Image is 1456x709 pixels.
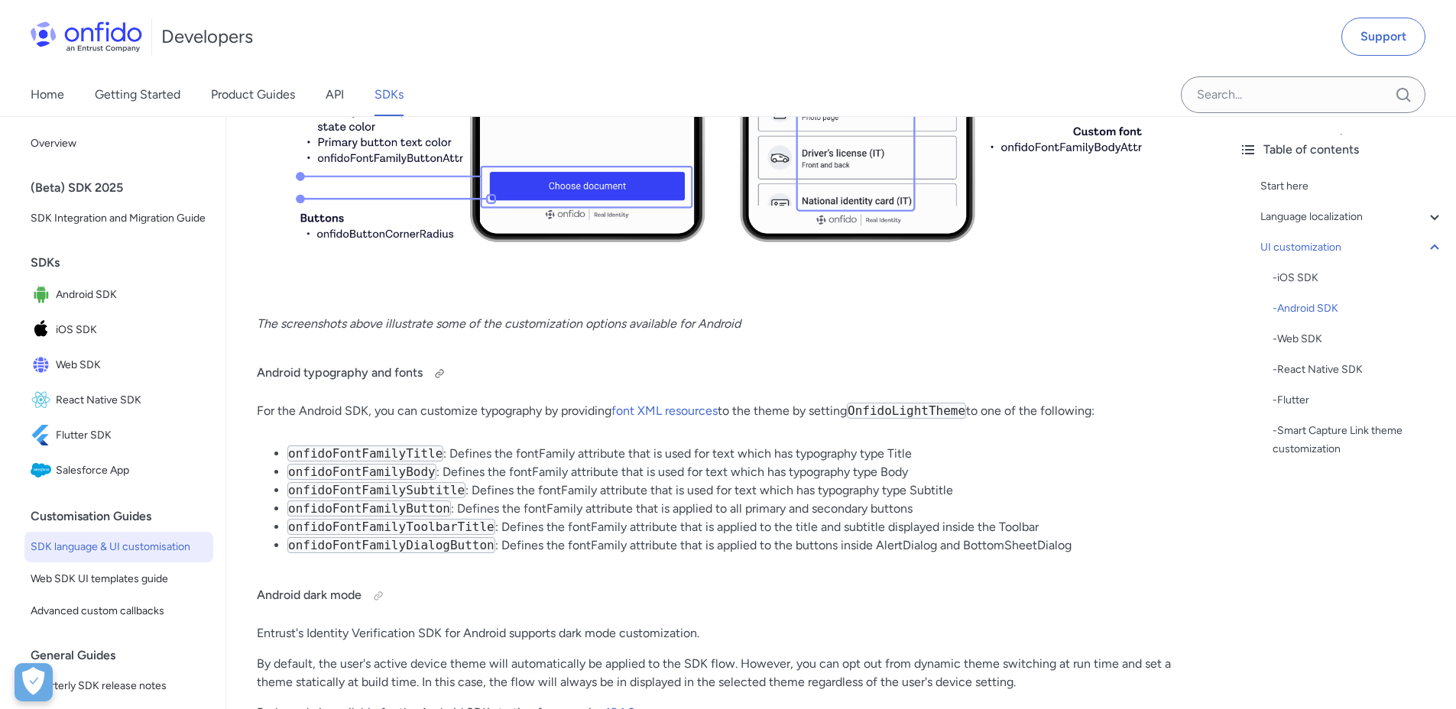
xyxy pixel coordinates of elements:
[31,501,219,532] div: Customisation Guides
[24,532,213,562] a: SDK language & UI customisation
[31,390,56,411] img: IconReact Native SDK
[31,209,207,228] span: SDK Integration and Migration Guide
[287,537,495,553] code: onfidoFontFamilyDialogButton
[287,500,451,516] code: onfidoFontFamilyButton
[287,481,1196,500] li: : Defines the fontFamily attribute that is used for text which has typography type Subtitle
[161,24,253,49] h1: Developers
[287,464,436,480] code: onfidoFontFamilyBody
[24,348,213,382] a: IconWeb SDKWeb SDK
[24,419,213,452] a: IconFlutter SDKFlutter SDK
[1239,141,1444,159] div: Table of contents
[1273,361,1444,379] a: -React Native SDK
[31,677,207,695] span: Quarterly SDK release notes
[257,402,1196,420] p: For the Android SDK, you can customize typography by providing to the theme by setting to one of ...
[1273,299,1444,318] a: -Android SDK
[56,319,207,341] span: iOS SDK
[31,460,56,481] img: IconSalesforce App
[24,596,213,626] a: Advanced custom callbacks
[31,173,219,203] div: (Beta) SDK 2025
[31,73,64,116] a: Home
[287,536,1196,555] li: : Defines the fontFamily attribute that is applied to the buttons inside AlertDialog and BottomSh...
[257,655,1196,691] p: By default, the user's active device theme will automatically be applied to the SDK flow. However...
[24,278,213,312] a: IconAndroid SDKAndroid SDK
[287,482,465,498] code: onfidoFontFamilySubtitle
[1181,76,1425,113] input: Onfido search input field
[326,73,344,116] a: API
[1341,18,1425,56] a: Support
[24,564,213,594] a: Web SDK UI templates guide
[611,403,718,418] a: font XML resources
[31,21,142,52] img: Onfido Logo
[24,454,213,487] a: IconSalesforce AppSalesforce App
[1273,422,1444,458] div: - Smart Capture Link theme customization
[56,425,207,446] span: Flutter SDK
[15,663,53,701] div: Cookie Preferences
[1273,269,1444,287] div: - iOS SDK
[31,425,56,446] img: IconFlutter SDK
[1273,391,1444,410] a: -Flutter
[24,313,213,347] a: IconiOS SDKiOS SDK
[31,640,219,671] div: General Guides
[257,584,1196,608] h4: Android dark mode
[31,319,56,341] img: IconiOS SDK
[1273,330,1444,348] div: - Web SDK
[1260,177,1444,196] a: Start here
[56,390,207,411] span: React Native SDK
[847,403,966,419] code: OnfidoLightTheme
[31,248,219,278] div: SDKs
[31,602,207,620] span: Advanced custom callbacks
[1273,330,1444,348] a: -Web SDK
[24,384,213,417] a: IconReact Native SDKReact Native SDK
[211,73,295,116] a: Product Guides
[1273,269,1444,287] a: -iOS SDK
[1273,422,1444,458] a: -Smart Capture Link theme customization
[56,284,207,306] span: Android SDK
[15,663,53,701] button: Open Preferences
[56,354,207,376] span: Web SDK
[287,518,1196,536] li: : Defines the fontFamily attribute that is applied to the title and subtitle displayed inside the...
[1273,391,1444,410] div: - Flutter
[257,361,1196,386] h4: Android typography and fonts
[24,671,213,701] a: Quarterly SDK release notes
[287,519,495,535] code: onfidoFontFamilyToolbarTitle
[287,463,1196,481] li: : Defines the fontFamily attribute that is used for text which has typography type Body
[1260,208,1444,226] a: Language localization
[31,284,56,306] img: IconAndroid SDK
[56,460,207,481] span: Salesforce App
[31,570,207,588] span: Web SDK UI templates guide
[257,316,741,331] em: The screenshots above illustrate some of the customization options available for Android
[31,134,207,153] span: Overview
[257,624,1196,643] p: Entrust's Identity Verification SDK for Android supports dark mode customization.
[1260,238,1444,257] a: UI customization
[287,445,443,461] code: onfidoFontFamilyTitle
[1273,361,1444,379] div: - React Native SDK
[31,354,56,376] img: IconWeb SDK
[31,538,207,556] span: SDK language & UI customisation
[375,73,404,116] a: SDKs
[287,445,1196,463] li: : Defines the fontFamily attribute that is used for text which has typography type Title
[24,128,213,159] a: Overview
[95,73,180,116] a: Getting Started
[287,500,1196,518] li: : Defines the fontFamily attribute that is applied to all primary and secondary buttons
[24,203,213,234] a: SDK Integration and Migration Guide
[1273,299,1444,318] div: - Android SDK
